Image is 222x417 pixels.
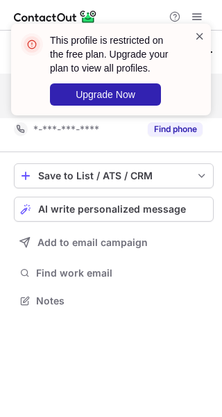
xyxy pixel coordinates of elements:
span: Add to email campaign [37,237,148,248]
img: error [21,33,43,56]
button: Find work email [14,263,214,283]
span: AI write personalized message [38,204,186,215]
header: This profile is restricted on the free plan. Upgrade your plan to view all profiles. [50,33,178,75]
button: save-profile-one-click [14,163,214,188]
button: Add to email campaign [14,230,214,255]
button: Upgrade Now [50,83,161,106]
span: Upgrade Now [76,89,135,100]
span: Find work email [36,267,208,279]
button: Notes [14,291,214,311]
img: ContactOut v5.3.10 [14,8,97,25]
div: Save to List / ATS / CRM [38,170,189,181]
button: AI write personalized message [14,197,214,222]
span: Notes [36,295,208,307]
